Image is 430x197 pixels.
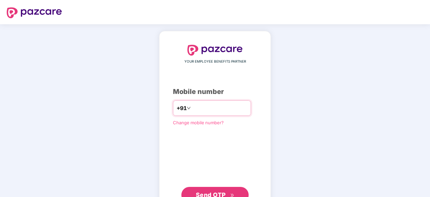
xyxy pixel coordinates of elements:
span: YOUR EMPLOYEE BENEFITS PARTNER [184,59,246,64]
span: down [187,106,191,110]
a: Change mobile number? [173,120,224,125]
img: logo [7,7,62,18]
div: Mobile number [173,87,257,97]
span: +91 [177,104,187,112]
img: logo [187,45,243,56]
